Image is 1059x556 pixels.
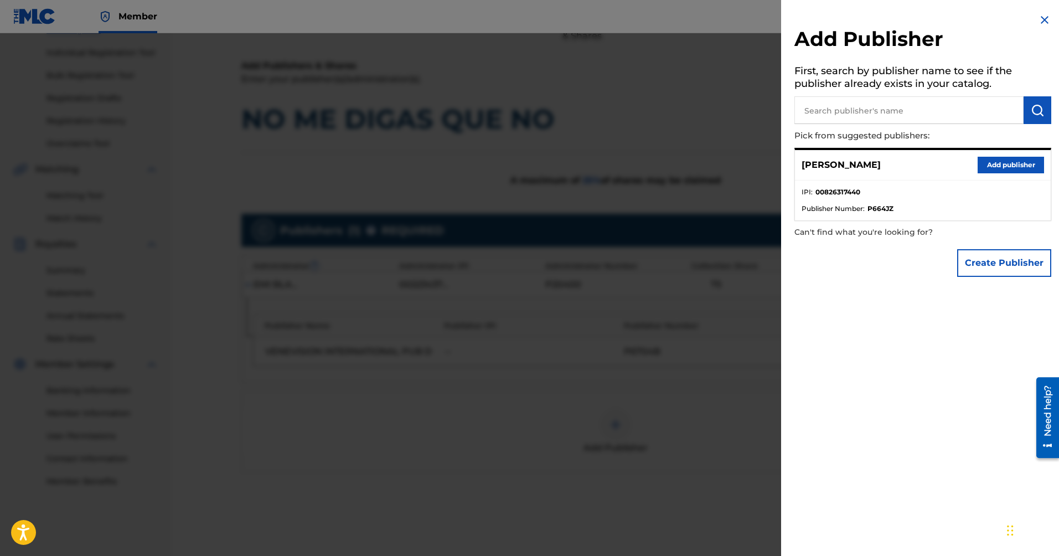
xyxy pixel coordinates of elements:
[794,61,1051,96] h5: First, search by publisher name to see if the publisher already exists in your catalog.
[957,249,1051,277] button: Create Publisher
[794,96,1024,124] input: Search publisher's name
[867,204,893,214] strong: P664JZ
[1028,373,1059,462] iframe: Resource Center
[978,157,1044,173] button: Add publisher
[118,10,157,23] span: Member
[815,187,860,197] strong: 00826317440
[802,187,813,197] span: IPI :
[1007,514,1014,547] div: Drag
[794,221,988,244] p: Can't find what you're looking for?
[794,124,988,148] p: Pick from suggested publishers:
[13,8,56,24] img: MLC Logo
[794,27,1051,55] h2: Add Publisher
[99,10,112,23] img: Top Rightsholder
[1031,104,1044,117] img: Search Works
[1004,503,1059,556] iframe: Chat Widget
[802,158,881,172] p: [PERSON_NAME]
[802,204,865,214] span: Publisher Number :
